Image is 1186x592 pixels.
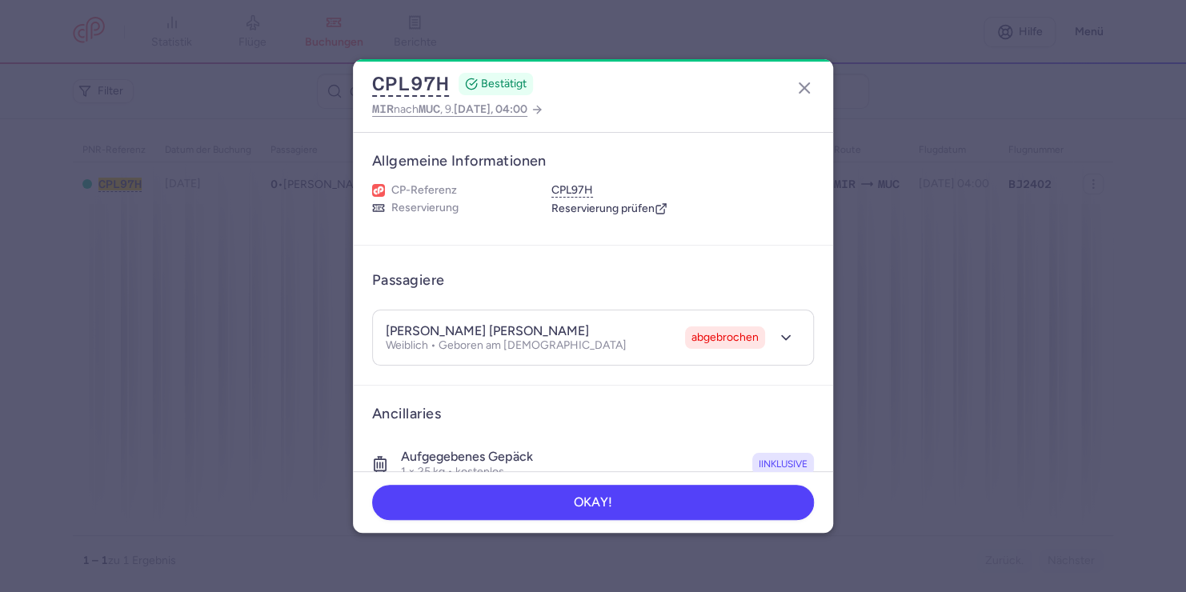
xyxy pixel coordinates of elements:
[391,183,457,198] span: CP-Referenz
[691,330,759,344] font: abgebrochen
[372,102,394,115] span: MIR
[372,73,449,95] font: CPL97H
[481,77,527,90] font: BESTÄTIGT
[551,201,667,216] a: Reservierung prüfen
[551,183,593,198] button: CPL97H
[372,152,547,170] font: Allgemeine Informationen
[372,184,385,197] figure: 1L airline logo
[419,102,440,115] span: MUC
[372,405,441,422] font: Ancillaries
[386,323,589,338] font: [PERSON_NAME] [PERSON_NAME]
[551,202,655,216] font: Reservierung prüfen
[372,99,543,119] a: MIRnachMUC, 9.[DATE], 04:00
[574,494,612,510] font: OKAY!
[386,338,627,352] font: Weiblich • Geboren am [DEMOGRAPHIC_DATA]
[372,99,527,119] span: nach , 9.
[551,183,593,197] font: CPL97H
[454,102,527,116] span: [DATE], 04:00
[401,465,533,479] p: 1 × 25 kg • kostenlos
[372,72,449,96] button: CPL97H
[759,458,807,470] font: iinklusive
[391,201,459,215] span: Reservierung
[372,485,814,520] button: OKAY!
[401,449,533,464] font: Aufgegebenes Gepäck
[372,271,445,289] font: Passagiere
